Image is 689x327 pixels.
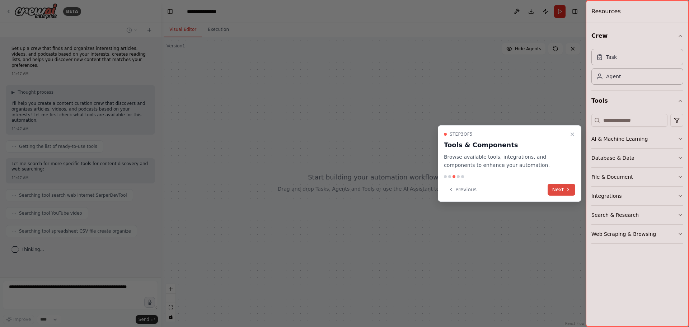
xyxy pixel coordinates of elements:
span: Step 3 of 5 [450,131,473,137]
p: Browse available tools, integrations, and components to enhance your automation. [444,153,567,169]
h3: Tools & Components [444,140,567,150]
button: Hide left sidebar [165,6,175,17]
button: Previous [444,184,481,196]
button: Next [548,184,575,196]
button: Close walkthrough [568,130,577,139]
